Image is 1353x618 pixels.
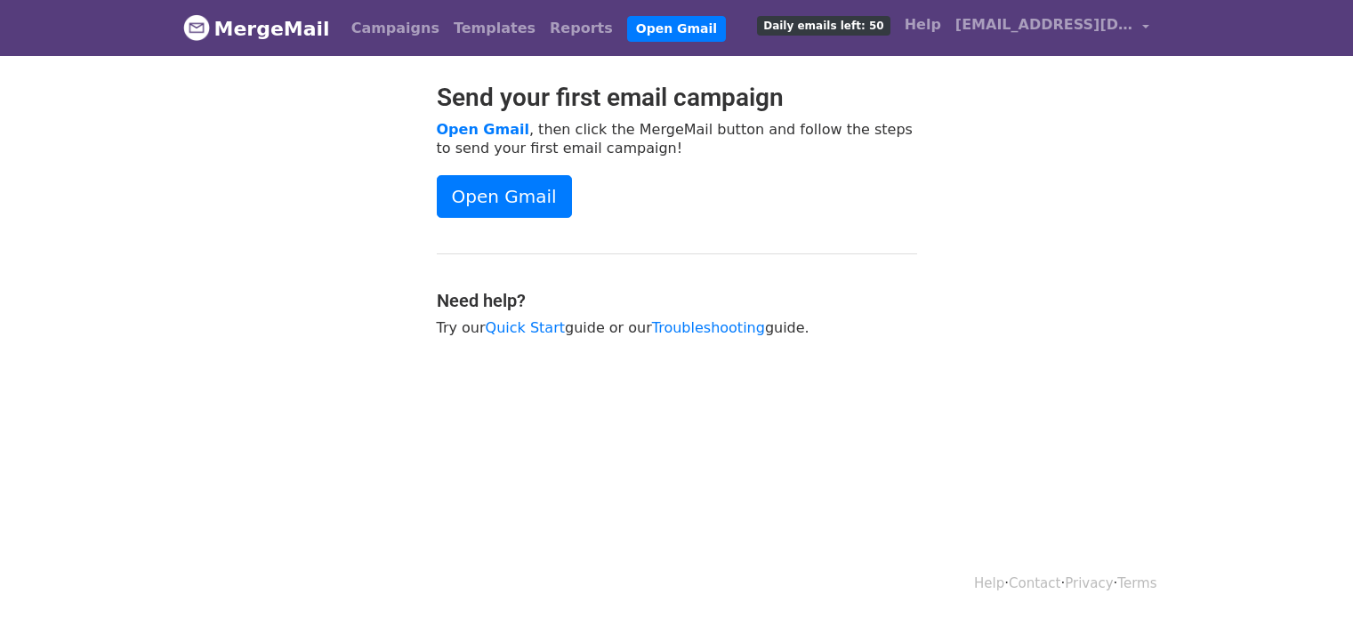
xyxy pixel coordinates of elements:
[437,83,917,113] h2: Send your first email campaign
[948,7,1156,49] a: [EMAIL_ADDRESS][DOMAIN_NAME]
[437,318,917,337] p: Try our guide or our guide.
[183,10,330,47] a: MergeMail
[898,7,948,43] a: Help
[750,7,897,43] a: Daily emails left: 50
[1065,575,1113,591] a: Privacy
[437,120,917,157] p: , then click the MergeMail button and follow the steps to send your first email campaign!
[757,16,890,36] span: Daily emails left: 50
[437,290,917,311] h4: Need help?
[955,14,1133,36] span: [EMAIL_ADDRESS][DOMAIN_NAME]
[974,575,1004,591] a: Help
[344,11,447,46] a: Campaigns
[543,11,620,46] a: Reports
[183,14,210,41] img: MergeMail logo
[1009,575,1060,591] a: Contact
[627,16,726,42] a: Open Gmail
[652,319,765,336] a: Troubleshooting
[447,11,543,46] a: Templates
[486,319,565,336] a: Quick Start
[1264,533,1353,618] iframe: Chat Widget
[437,175,572,218] a: Open Gmail
[1117,575,1156,591] a: Terms
[437,121,529,138] a: Open Gmail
